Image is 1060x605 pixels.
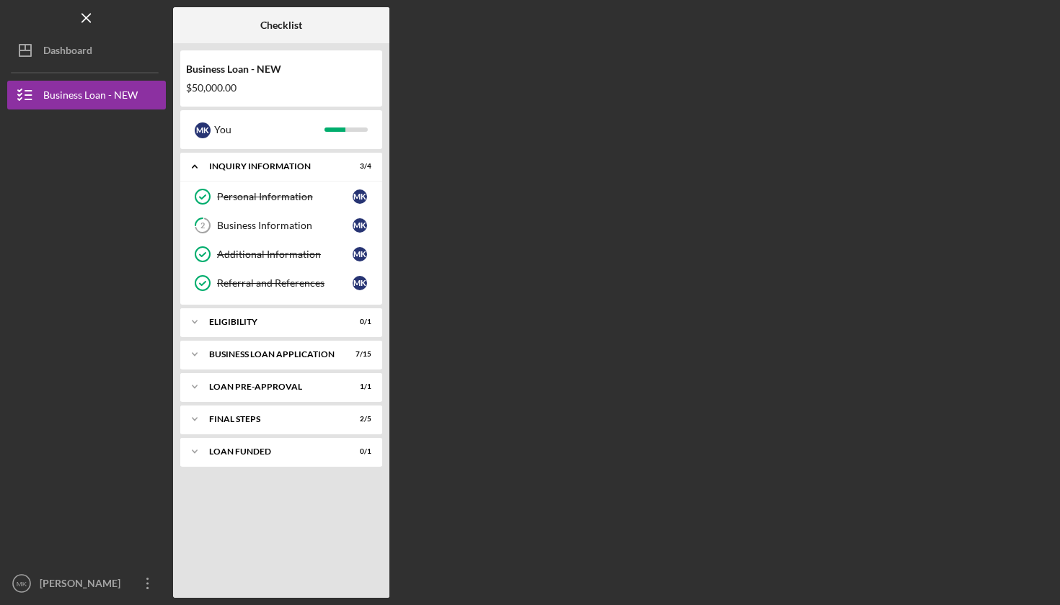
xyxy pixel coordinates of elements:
div: $50,000.00 [186,82,376,94]
button: Dashboard [7,36,166,65]
div: LOAN FUNDED [209,447,335,456]
div: 3 / 4 [345,162,371,171]
div: Additional Information [217,248,353,260]
div: Business Loan - NEW [186,63,376,75]
div: INQUIRY INFORMATION [209,162,335,171]
div: ELIGIBILITY [209,318,335,326]
div: M K [195,122,211,138]
div: FINAL STEPS [209,415,335,423]
div: 7 / 15 [345,350,371,359]
div: M K [353,218,367,233]
button: MK[PERSON_NAME] [7,569,166,598]
div: Personal Information [217,191,353,202]
div: 0 / 1 [345,447,371,456]
div: M K [353,189,367,204]
div: Dashboard [43,36,92,68]
tspan: 2 [200,221,205,230]
div: Referral and References [217,277,353,289]
div: 1 / 1 [345,382,371,391]
div: [PERSON_NAME] [36,569,130,601]
button: Business Loan - NEW [7,81,166,109]
div: BUSINESS LOAN APPLICATION [209,350,335,359]
div: M K [353,276,367,290]
div: Business Information [217,220,353,231]
b: Checklist [260,19,302,31]
div: Business Loan - NEW [43,81,138,113]
text: MK [17,580,27,588]
div: M K [353,247,367,261]
div: 0 / 1 [345,318,371,326]
a: 2Business InformationMK [187,211,375,240]
a: Additional InformationMK [187,240,375,269]
a: Referral and ReferencesMK [187,269,375,297]
a: Personal InformationMK [187,182,375,211]
div: LOAN PRE-APPROVAL [209,382,335,391]
div: You [214,117,324,142]
div: 2 / 5 [345,415,371,423]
